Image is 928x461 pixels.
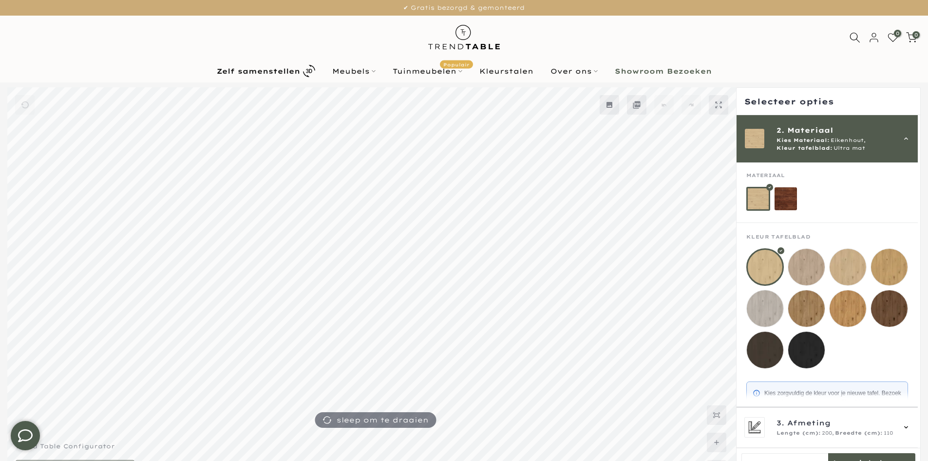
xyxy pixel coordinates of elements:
a: Zelf samenstellen [208,62,323,80]
span: 0 [912,31,920,39]
b: Zelf samenstellen [217,68,300,75]
a: 0 [888,32,898,43]
img: trend-table [421,16,507,59]
a: Kleurstalen [471,65,542,77]
a: TuinmeubelenPopulair [384,65,471,77]
p: ✔ Gratis bezorgd & gemonteerd [12,2,916,13]
iframe: toggle-frame [1,411,50,460]
span: Populair [440,60,473,68]
a: Showroom Bezoeken [606,65,720,77]
a: Over ons [542,65,606,77]
b: Showroom Bezoeken [615,68,712,75]
a: Meubels [323,65,384,77]
span: 0 [894,30,901,37]
a: 0 [906,32,917,43]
